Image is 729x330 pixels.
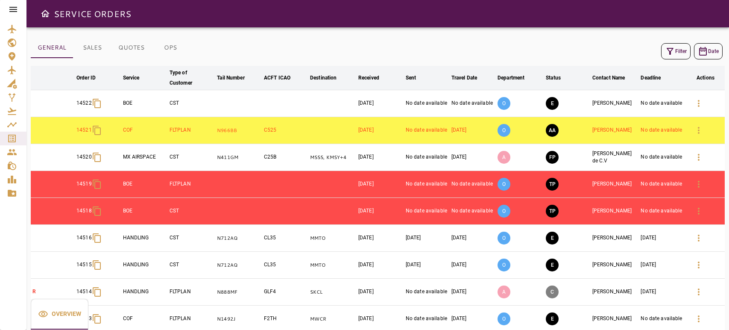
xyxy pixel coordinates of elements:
[262,225,308,252] td: CL35
[76,127,92,134] p: 14521
[688,201,709,221] button: Details
[217,73,244,83] div: Tail Number
[546,151,559,164] button: FINAL PREPARATION
[76,73,107,83] span: Order ID
[404,171,450,198] td: No date available
[121,252,168,279] td: HANDLING
[168,171,215,198] td: FLTPLAN
[76,100,92,107] p: 14522
[168,252,215,279] td: CST
[591,90,639,117] td: [PERSON_NAME]
[688,228,709,248] button: Details
[358,73,390,83] span: Received
[357,144,404,171] td: [DATE]
[451,73,477,83] div: Travel Date
[404,144,450,171] td: No date available
[498,124,510,137] p: O
[546,205,559,218] button: TRIP PREPARATION
[639,117,686,144] td: No date available
[217,289,261,296] p: N888MF
[76,180,92,188] p: 14519
[404,117,450,144] td: No date available
[450,171,496,198] td: No date available
[170,68,202,88] div: Type of Customer
[591,198,639,225] td: [PERSON_NAME]
[498,178,510,191] p: O
[151,38,190,58] button: OPS
[546,259,559,271] button: EXECUTION
[450,90,496,117] td: No date available
[168,279,215,306] td: FLTPLAN
[76,288,92,295] p: 14514
[688,120,709,141] button: Details
[168,198,215,225] td: CST
[121,144,168,171] td: MX AIRSPACE
[262,252,308,279] td: CL35
[546,97,559,110] button: EXECUTION
[498,286,510,298] p: A
[498,73,536,83] span: Department
[76,73,96,83] div: Order ID
[123,73,140,83] div: Service
[404,225,450,252] td: [DATE]
[546,124,559,137] button: AWAITING ASSIGNMENT
[641,73,661,83] div: Deadline
[498,205,510,218] p: O
[121,90,168,117] td: BOE
[121,171,168,198] td: BOE
[310,289,355,296] p: SKCL
[591,171,639,198] td: [PERSON_NAME]
[546,178,559,191] button: TRIP PREPARATION
[688,282,709,302] button: Details
[357,117,404,144] td: [DATE]
[591,117,639,144] td: [PERSON_NAME]
[73,38,111,58] button: SALES
[31,299,88,330] div: basic tabs example
[168,117,215,144] td: FLTPLAN
[31,38,190,58] div: basic tabs example
[357,252,404,279] td: [DATE]
[546,232,559,245] button: EXECUTION
[170,68,214,88] span: Type of Customer
[639,252,686,279] td: [DATE]
[546,286,559,298] button: CANCELED
[310,73,348,83] span: Destination
[688,174,709,194] button: Details
[357,171,404,198] td: [DATE]
[688,147,709,168] button: Details
[450,144,496,171] td: [DATE]
[357,225,404,252] td: [DATE]
[121,117,168,144] td: COF
[498,232,510,245] p: O
[262,144,308,171] td: C25B
[498,312,510,325] p: O
[168,225,215,252] td: CST
[546,73,561,83] div: Status
[498,97,510,110] p: O
[357,198,404,225] td: [DATE]
[123,73,151,83] span: Service
[406,73,427,83] span: Sent
[451,73,488,83] span: Travel Date
[404,279,450,306] td: No date available
[111,38,151,58] button: QUOTES
[546,73,572,83] span: Status
[54,7,131,21] h6: SERVICE ORDERS
[357,90,404,117] td: [DATE]
[217,235,261,242] p: N712AQ
[76,153,92,161] p: 14520
[404,198,450,225] td: No date available
[498,151,510,164] p: A
[310,154,355,161] p: MSSS, KMSY, MSSS, KMSY, MSSS, KMSY
[262,279,308,306] td: GLF4
[450,198,496,225] td: No date available
[358,73,379,83] div: Received
[310,235,355,242] p: MMTO
[688,255,709,275] button: Details
[639,225,686,252] td: [DATE]
[639,90,686,117] td: No date available
[591,225,639,252] td: [PERSON_NAME]
[641,73,672,83] span: Deadline
[639,279,686,306] td: [DATE]
[639,171,686,198] td: No date available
